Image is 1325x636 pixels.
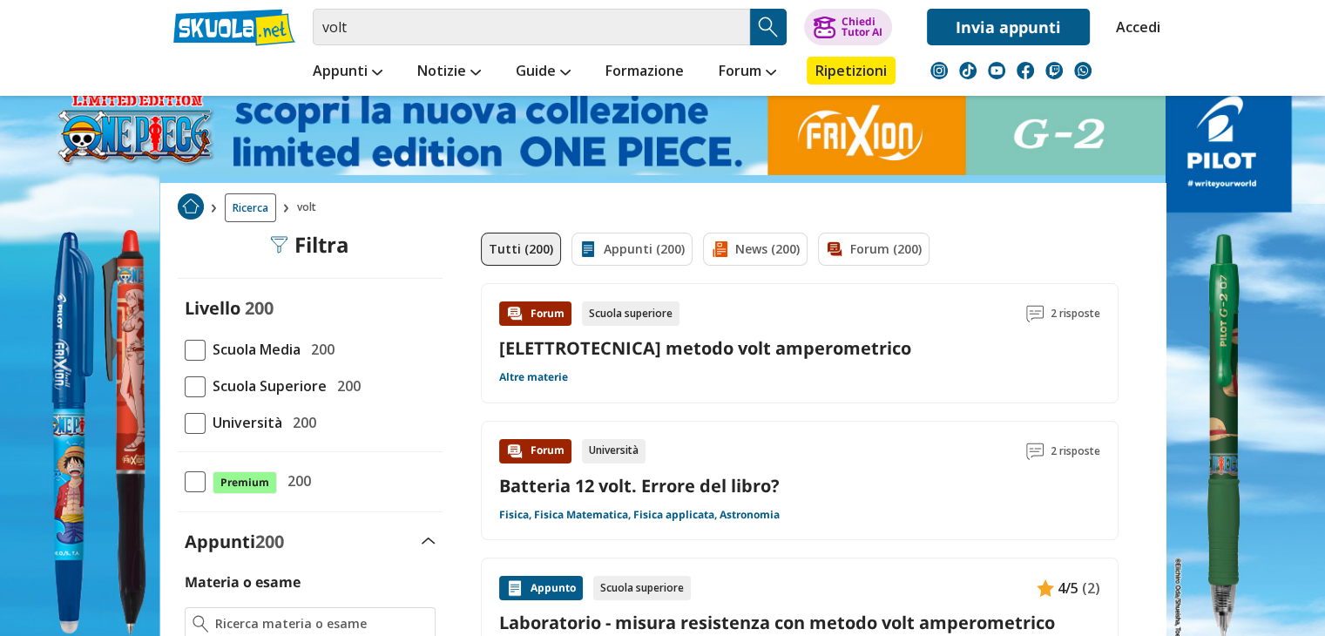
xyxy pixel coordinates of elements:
a: [ELETTROTECNICA] metodo volt amperometrico [499,336,911,360]
a: Ricerca [225,193,276,222]
div: Scuola superiore [593,576,691,600]
a: Appunti (200) [571,233,693,266]
span: (2) [1082,577,1100,599]
a: Guide [511,57,575,88]
a: Altre materie [499,370,568,384]
img: Appunti contenuto [1037,579,1054,597]
img: Forum contenuto [506,443,524,460]
img: Cerca appunti, riassunti o versioni [755,14,781,40]
button: ChiediTutor AI [804,9,892,45]
input: Ricerca materia o esame [215,615,427,633]
label: Livello [185,296,240,320]
span: Scuola Media [206,338,301,361]
div: Filtra [270,233,349,257]
label: Materia o esame [185,572,301,592]
span: volt [297,193,323,222]
span: Premium [213,471,277,494]
img: twitch [1045,62,1063,79]
a: Batteria 12 volt. Errore del libro? [499,474,780,497]
img: WhatsApp [1074,62,1092,79]
div: Forum [499,301,571,326]
a: Laboratorio - misura resistenza con metodo volt amperometrico [499,611,1100,634]
a: Appunti [308,57,387,88]
a: Invia appunti [927,9,1090,45]
img: facebook [1017,62,1034,79]
a: Tutti (200) [481,233,561,266]
img: tiktok [959,62,977,79]
a: Accedi [1116,9,1153,45]
span: Università [206,411,282,434]
span: 200 [286,411,316,434]
img: Commenti lettura [1026,305,1044,322]
label: Appunti [185,530,284,553]
span: 2 risposte [1051,301,1100,326]
div: Forum [499,439,571,463]
div: Scuola superiore [582,301,679,326]
img: Forum contenuto [506,305,524,322]
a: Formazione [601,57,688,88]
input: Cerca appunti, riassunti o versioni [313,9,750,45]
img: Apri e chiudi sezione [422,538,436,545]
a: Forum (200) [818,233,930,266]
a: Notizie [413,57,485,88]
div: Università [582,439,646,463]
div: Appunto [499,576,583,600]
img: Forum filtro contenuto [826,240,843,258]
a: Home [178,193,204,222]
span: 4/5 [1058,577,1078,599]
img: instagram [930,62,948,79]
img: Appunti filtro contenuto [579,240,597,258]
img: Ricerca materia o esame [193,615,209,633]
img: News filtro contenuto [711,240,728,258]
a: Forum [714,57,781,88]
button: Search Button [750,9,787,45]
span: 200 [330,375,361,397]
img: Commenti lettura [1026,443,1044,460]
span: 200 [281,470,311,492]
img: youtube [988,62,1005,79]
a: Fisica, Fisica Matematica, Fisica applicata, Astronomia [499,508,780,522]
span: 2 risposte [1051,439,1100,463]
img: Appunti contenuto [506,579,524,597]
div: Chiedi Tutor AI [841,17,882,37]
a: Ripetizioni [807,57,896,85]
img: Home [178,193,204,220]
span: 200 [245,296,274,320]
span: Scuola Superiore [206,375,327,397]
span: 200 [304,338,335,361]
span: 200 [255,530,284,553]
img: Filtra filtri mobile [270,236,287,254]
a: News (200) [703,233,808,266]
